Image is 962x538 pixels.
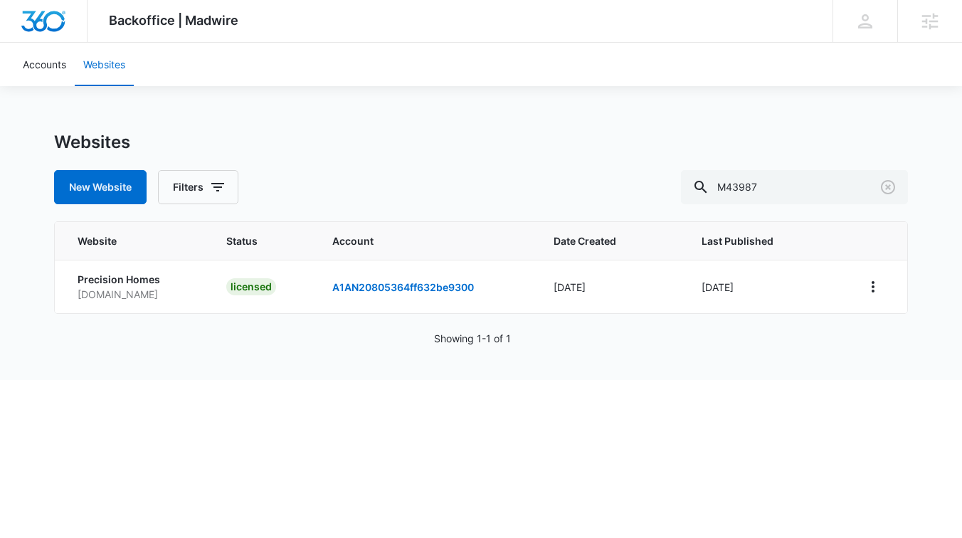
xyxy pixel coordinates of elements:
[78,272,192,287] p: Precision Homes
[434,331,511,346] p: Showing 1-1 of 1
[332,281,474,293] a: A1AN20805364ff632be9300
[681,170,908,204] input: Search
[226,278,276,295] div: licensed
[554,233,647,248] span: Date Created
[14,43,75,86] a: Accounts
[109,13,238,28] span: Backoffice | Madwire
[862,275,884,298] button: View More
[877,176,899,199] button: Clear
[75,43,134,86] a: Websites
[226,233,298,248] span: Status
[54,170,147,204] button: New Website
[78,233,171,248] span: Website
[702,233,807,248] span: Last Published
[332,233,520,248] span: Account
[54,132,130,153] h1: Websites
[158,170,238,204] button: Filters
[536,260,684,313] td: [DATE]
[684,260,845,313] td: [DATE]
[78,287,192,302] p: [DOMAIN_NAME]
